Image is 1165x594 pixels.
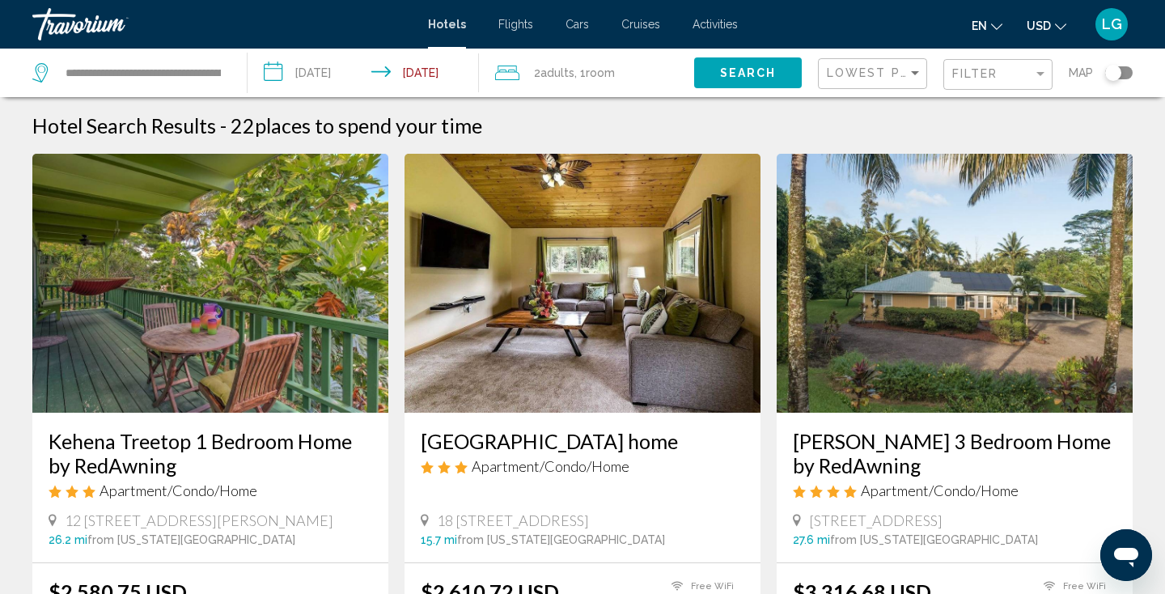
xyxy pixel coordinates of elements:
li: Free WiFi [1036,579,1116,593]
button: Check-in date: Jan 2, 2026 Check-out date: Jan 9, 2026 [248,49,479,97]
iframe: Bouton de lancement de la fenêtre de messagerie [1100,529,1152,581]
div: 4 star Apartment [793,482,1116,499]
span: , 1 [574,62,615,84]
img: Hotel image [405,154,760,413]
img: Hotel image [32,154,388,413]
span: Room [586,66,615,79]
a: Cars [566,18,589,31]
span: en [972,19,987,32]
span: from [US_STATE][GEOGRAPHIC_DATA] [457,533,665,546]
img: Hotel image [777,154,1133,413]
div: 3 star Apartment [421,457,744,475]
span: Apartment/Condo/Home [861,482,1019,499]
span: 27.6 mi [793,533,830,546]
span: - [220,113,227,138]
span: Lowest Price [827,66,931,79]
a: Cruises [621,18,660,31]
span: 15.7 mi [421,533,457,546]
button: Search [694,57,802,87]
span: Apartment/Condo/Home [472,457,629,475]
a: [GEOGRAPHIC_DATA] home [421,429,744,453]
span: 18 [STREET_ADDRESS] [437,511,589,529]
span: 26.2 mi [49,533,87,546]
span: Search [720,67,777,80]
span: [STREET_ADDRESS] [809,511,943,529]
a: Hotels [428,18,466,31]
a: [PERSON_NAME] 3 Bedroom Home by RedAwning [793,429,1116,477]
span: Adults [540,66,574,79]
mat-select: Sort by [827,67,922,81]
button: Filter [943,58,1053,91]
span: LG [1102,16,1122,32]
span: Apartment/Condo/Home [100,482,257,499]
a: Travorium [32,8,412,40]
span: Filter [952,67,998,80]
span: 2 [534,62,574,84]
a: Activities [693,18,738,31]
button: User Menu [1091,7,1133,41]
h1: Hotel Search Results [32,113,216,138]
button: Travelers: 2 adults, 0 children [479,49,694,97]
button: Toggle map [1093,66,1133,80]
span: from [US_STATE][GEOGRAPHIC_DATA] [87,533,295,546]
a: Flights [498,18,533,31]
span: USD [1027,19,1051,32]
span: Map [1069,62,1093,84]
span: 12 [STREET_ADDRESS][PERSON_NAME] [65,511,333,529]
span: places to spend your time [255,113,482,138]
span: from [US_STATE][GEOGRAPHIC_DATA] [830,533,1038,546]
li: Free WiFi [663,579,744,593]
h2: 22 [231,113,482,138]
a: Kehena Treetop 1 Bedroom Home by RedAwning [49,429,372,477]
button: Change language [972,14,1002,37]
button: Change currency [1027,14,1066,37]
div: 3 star Apartment [49,482,372,499]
